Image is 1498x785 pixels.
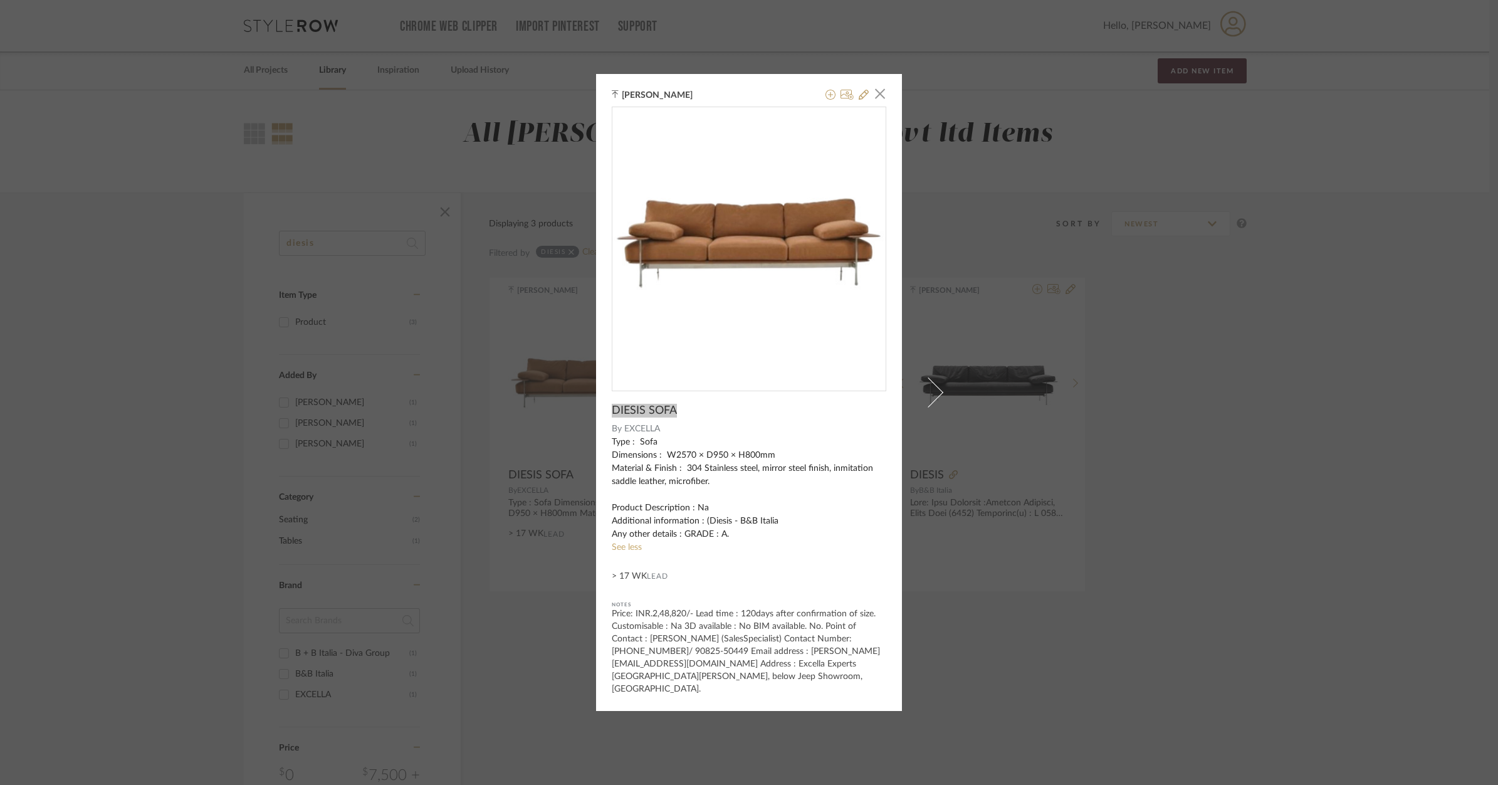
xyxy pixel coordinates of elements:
span: Lead [647,572,668,581]
a: See less [612,543,642,552]
div: Price: INR.2,48,820/- Lead time : 120days after confirmation of size. Customisable : Na 3D availa... [612,608,886,695]
div: Notes [612,599,886,611]
span: DIESIS SOFA [612,404,677,418]
span: [PERSON_NAME] [622,90,712,101]
span: > 17 WK [612,570,647,583]
div: Type : Sofa Dimensions : W2570 × D950 × H800mm Material & Finish : 304 Stainless steel, mirror st... [612,436,886,541]
span: By [612,423,622,436]
button: Close [867,82,893,107]
img: c3129413-b211-479f-bc80-5ffefb728aae_436x436.jpg [612,198,886,290]
div: 0 [612,107,886,381]
span: EXCELLA [624,423,887,436]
